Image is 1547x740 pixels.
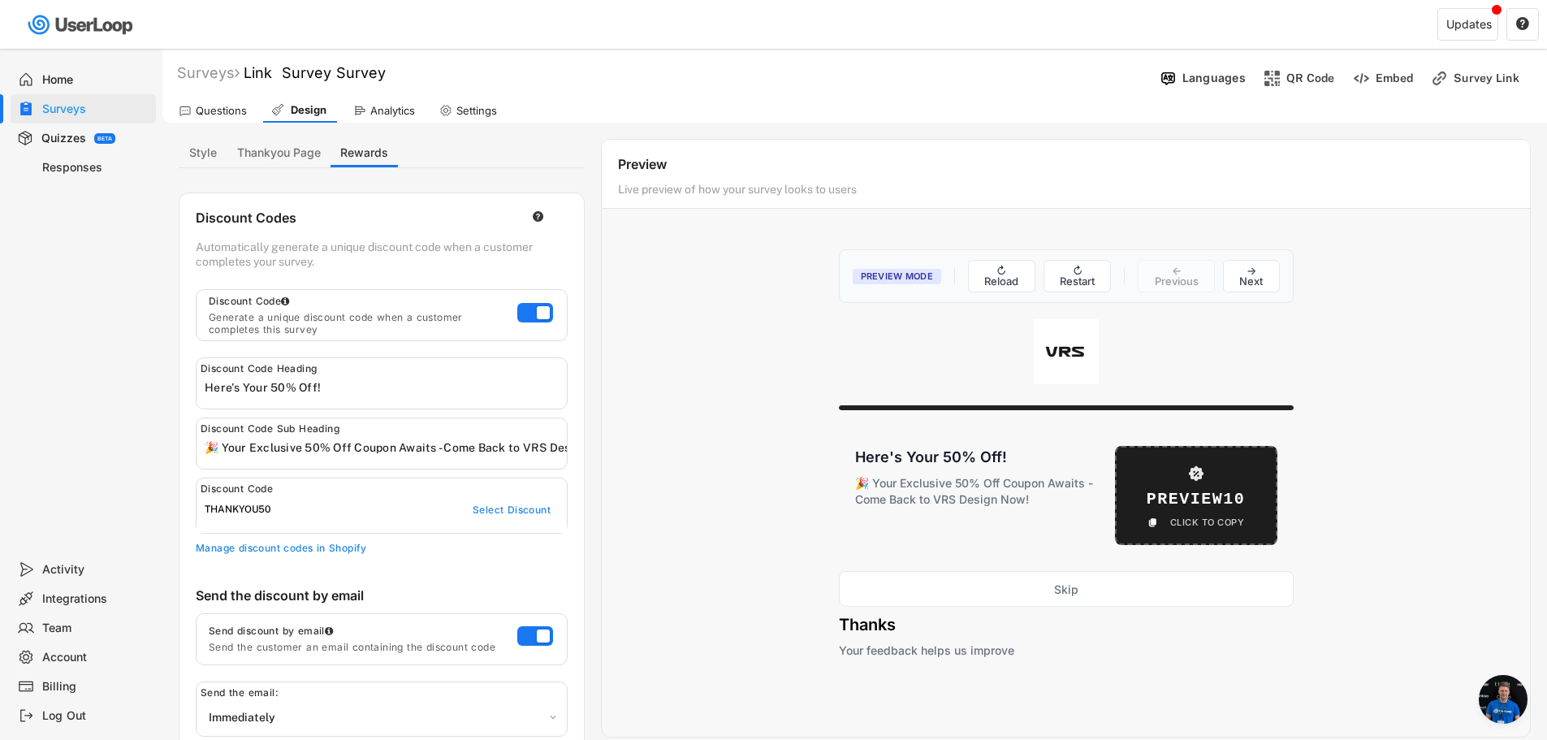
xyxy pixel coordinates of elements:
div: Account [42,650,149,665]
div: Log Out [42,708,149,724]
div: Integrations [42,591,149,607]
img: Survey Logo [1034,319,1099,384]
div: Manage discount codes in Shopify [196,542,568,555]
div: Team [42,621,149,636]
img: userloop-logo-01.svg [24,8,139,41]
div: Live preview of how your survey looks to users [618,182,1360,204]
h3: Thanks [839,613,1294,636]
div: Surveys [42,102,149,117]
div: Open chat [1479,675,1528,724]
div: Questions [196,104,247,118]
button: Skip [839,571,1294,607]
span: PREVIEW10 [1147,491,1246,508]
div: Generate a unique discount code when a customer completes this survey [209,311,501,336]
button: Thankyou Page [227,139,331,167]
div: Discount Code Heading [201,362,436,375]
text:  [533,210,544,223]
div: Updates [1446,19,1492,30]
div: THANKYOU50 [205,504,440,517]
div: Discount Codes [196,210,515,232]
button:  [1515,17,1530,32]
div: Billing [42,679,149,695]
span: Click to Copy [1170,518,1245,527]
span: Preview Mode [853,269,942,284]
div: Click to copy discount code PREVIEW10 [1115,446,1277,545]
img: LinkMinor.svg [1431,70,1448,87]
div: Surveys [177,63,240,82]
div: QR Code [1286,71,1335,85]
div: Embed [1376,71,1413,85]
div: Analytics [370,104,415,118]
div: Discount Code [209,295,501,308]
img: Language%20Icon.svg [1160,70,1177,87]
button: ↻ Reload [968,260,1035,292]
button:  [531,210,545,223]
div: Home [42,72,149,88]
div: Send the customer an email containing the discount code [209,641,501,654]
div: Survey Link [1454,71,1535,85]
div: Responses [42,160,149,175]
h4: 🎉 Your Exclusive 50% Off Coupon Awaits - Come Back to VRS Design Now! [855,475,1099,508]
div: Settings [456,104,497,118]
button: Style [179,139,227,167]
button: Rewards [331,139,398,167]
img: ShopcodesMajor.svg [1264,70,1281,87]
font: Link Survey Survey [244,64,386,81]
div: Preview [618,156,1514,178]
h4: Your feedback helps us improve [839,643,1294,659]
div: Send discount by email [209,625,501,638]
div: Design [288,103,329,117]
div: Discount Code [201,483,436,495]
div: Languages [1182,71,1246,85]
div: Select Discount [473,504,551,517]
h3: Here's Your 50% Off! [855,446,1099,469]
div: BETA [97,136,112,141]
div: Send the email: [201,686,436,699]
button: ↻ Restart [1044,260,1112,292]
div: Quizzes [41,131,86,146]
text:  [1516,16,1529,31]
button: ← Previous [1138,260,1215,292]
div: Automatically generate a unique discount code when a customer completes your survey. [196,240,568,269]
div: Discount Code Sub Heading [201,422,436,435]
button: → Next [1223,260,1280,292]
img: EmbedMinor.svg [1353,70,1370,87]
div: Activity [42,562,149,578]
div: Send the discount by email [196,587,568,609]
